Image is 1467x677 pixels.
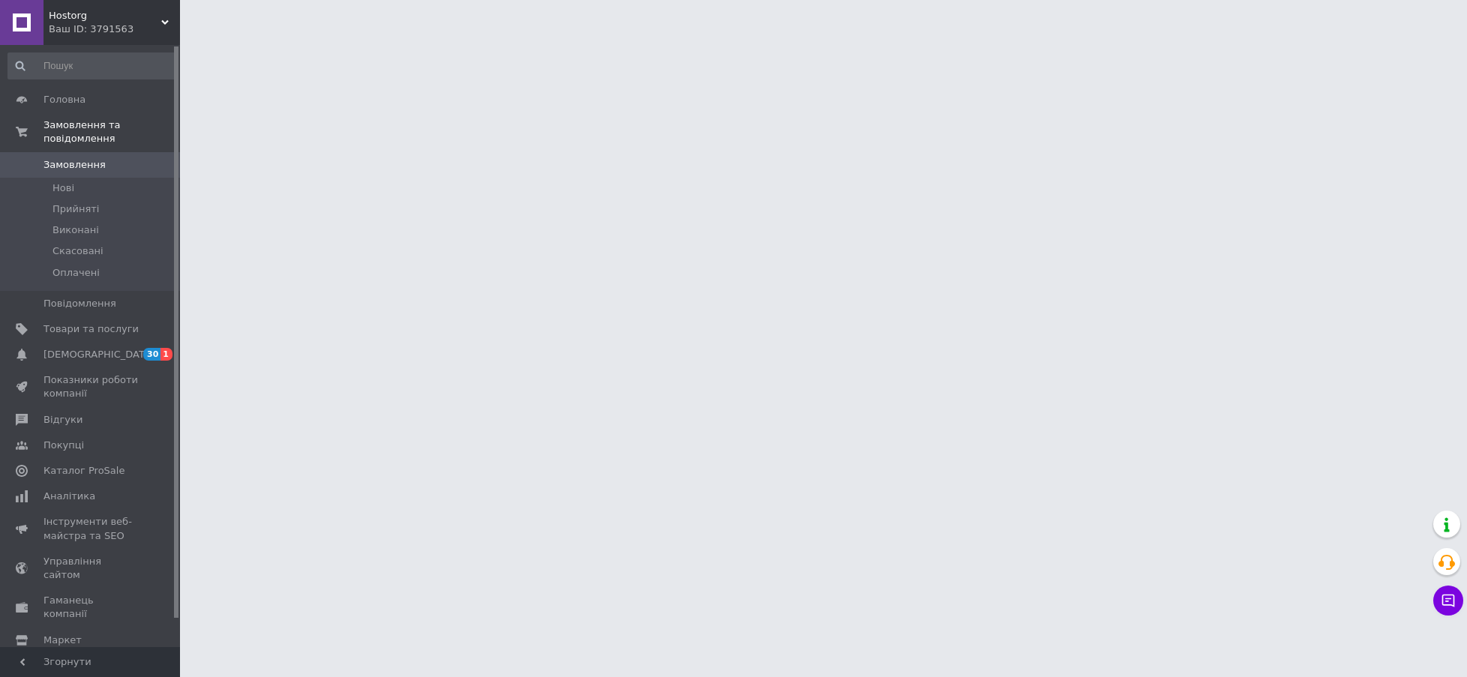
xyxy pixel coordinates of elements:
[143,348,160,361] span: 30
[43,594,139,621] span: Гаманець компанії
[43,93,85,106] span: Головна
[43,634,82,647] span: Маркет
[52,244,103,258] span: Скасовані
[43,158,106,172] span: Замовлення
[49,9,161,22] span: Hostorg
[43,515,139,542] span: Інструменти веб-майстра та SEO
[43,555,139,582] span: Управління сайтом
[43,373,139,400] span: Показники роботи компанії
[43,464,124,478] span: Каталог ProSale
[43,490,95,503] span: Аналітика
[43,118,180,145] span: Замовлення та повідомлення
[1433,586,1463,616] button: Чат з покупцем
[43,413,82,427] span: Відгуки
[43,322,139,336] span: Товари та послуги
[49,22,180,36] div: Ваш ID: 3791563
[43,439,84,452] span: Покупці
[43,297,116,310] span: Повідомлення
[52,223,99,237] span: Виконані
[7,52,176,79] input: Пошук
[160,348,172,361] span: 1
[52,266,100,280] span: Оплачені
[52,181,74,195] span: Нові
[43,348,154,361] span: [DEMOGRAPHIC_DATA]
[52,202,99,216] span: Прийняті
